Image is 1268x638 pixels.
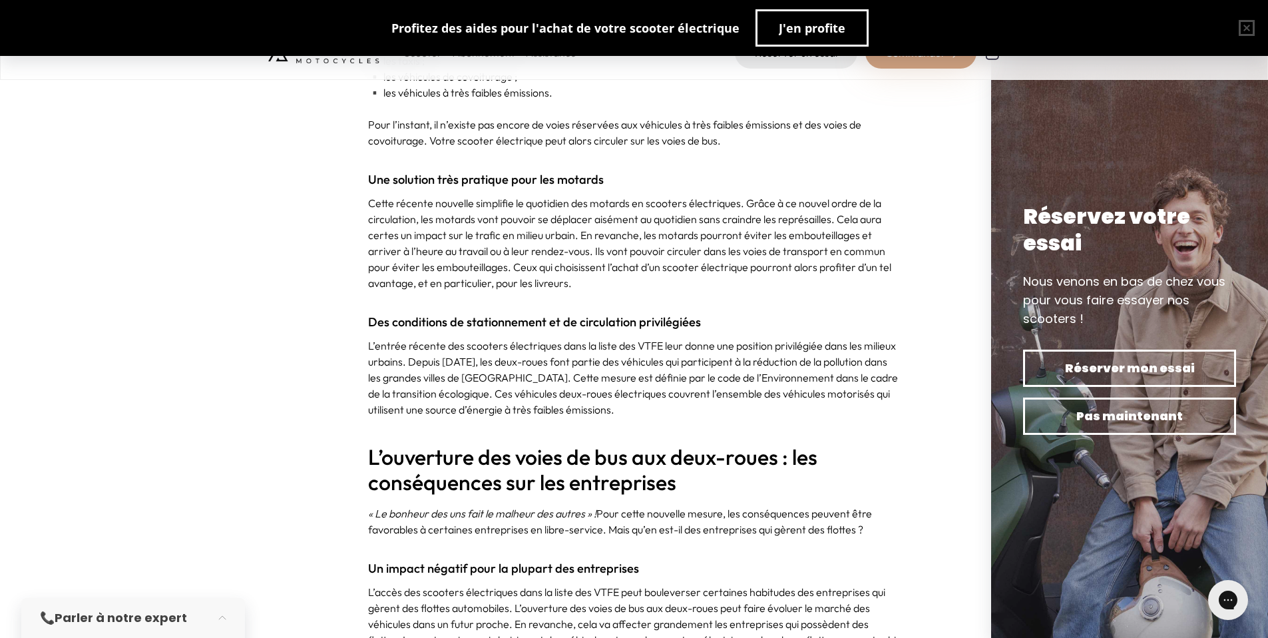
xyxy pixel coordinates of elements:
[368,507,596,520] em: « Le bonheur des uns fait le malheur des autres » !
[368,85,901,101] p: ▪️ les véhicules à très faibles émissions.
[368,338,901,418] p: L’entrée récente des scooters électriques dans la liste des VTFE leur donne une position privilég...
[1201,575,1255,625] iframe: Gorgias live chat messenger
[368,561,639,576] strong: Un impact négatif pour la plupart des entreprises
[368,505,901,537] p: Pour cette nouvelle mesure, les conséquences peuvent être favorables à certaines entreprises en l...
[368,195,901,291] p: Cette récente nouvelle simplifie le quotidien des motards en scooters électriques. Grâce à ce nou...
[368,314,701,330] strong: Des conditions de stationnement et de circulation privilégiées
[368,117,901,149] p: Pour l’instant, il n’existe pas encore de voies réservées aux véhicules à très faibles émissions ...
[368,444,817,495] strong: L’ouverture des voies de bus aux deux-roues : les conséquences sur les entreprises
[368,172,604,187] strong: Une solution très pratique pour les motards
